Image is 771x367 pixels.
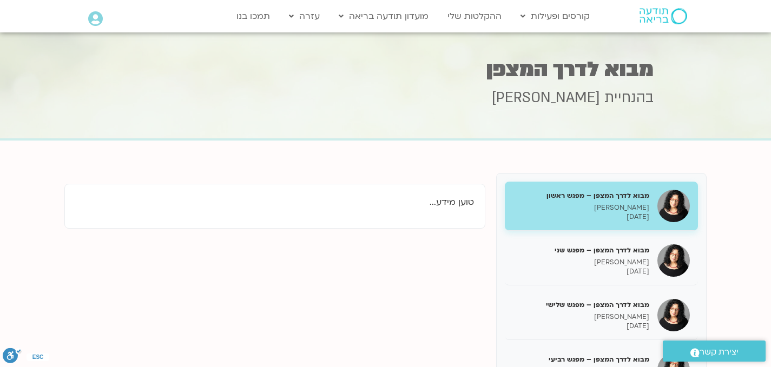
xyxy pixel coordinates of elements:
[284,6,325,26] a: עזרה
[513,312,649,322] p: [PERSON_NAME]
[657,244,690,277] img: מבוא לדרך המצפן – מפגש שני
[231,6,275,26] a: תמכו בנו
[657,190,690,222] img: מבוא לדרך המצפן – מפגש ראשון
[513,258,649,267] p: [PERSON_NAME]
[513,355,649,364] h5: מבוא לדרך המצפן – מפגש רביעי
[513,203,649,212] p: [PERSON_NAME]
[513,322,649,331] p: [DATE]
[513,300,649,310] h5: מבוא לדרך המצפן – מפגש שלישי
[513,267,649,276] p: [DATE]
[76,195,474,210] p: טוען מידע...
[663,341,766,362] a: יצירת קשר
[513,191,649,201] h5: מבוא לדרך המצפן – מפגש ראשון
[118,59,654,80] h1: מבוא לדרך המצפן
[700,345,739,359] span: יצירת קשר
[513,212,649,222] p: [DATE]
[333,6,434,26] a: מועדון תודעה בריאה
[604,88,654,108] span: בהנחיית
[640,8,687,24] img: תודעה בריאה
[657,299,690,331] img: מבוא לדרך המצפן – מפגש שלישי
[513,245,649,255] h5: מבוא לדרך המצפן – מפגש שני
[442,6,507,26] a: ההקלטות שלי
[515,6,595,26] a: קורסים ופעילות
